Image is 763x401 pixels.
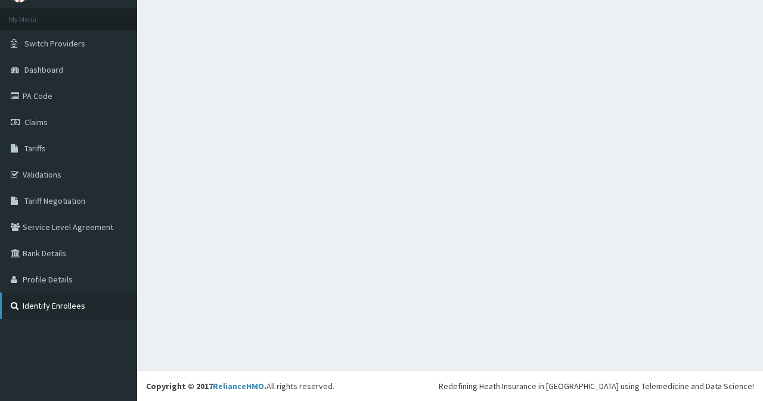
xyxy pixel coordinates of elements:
a: RelianceHMO [213,381,264,391]
span: Dashboard [24,64,63,75]
span: Switch Providers [24,38,85,49]
span: Tariff Negotiation [24,195,85,206]
footer: All rights reserved. [137,371,763,401]
span: Claims [24,117,48,128]
span: Tariffs [24,143,46,154]
strong: Copyright © 2017 . [146,381,266,391]
div: Redefining Heath Insurance in [GEOGRAPHIC_DATA] using Telemedicine and Data Science! [439,380,754,392]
